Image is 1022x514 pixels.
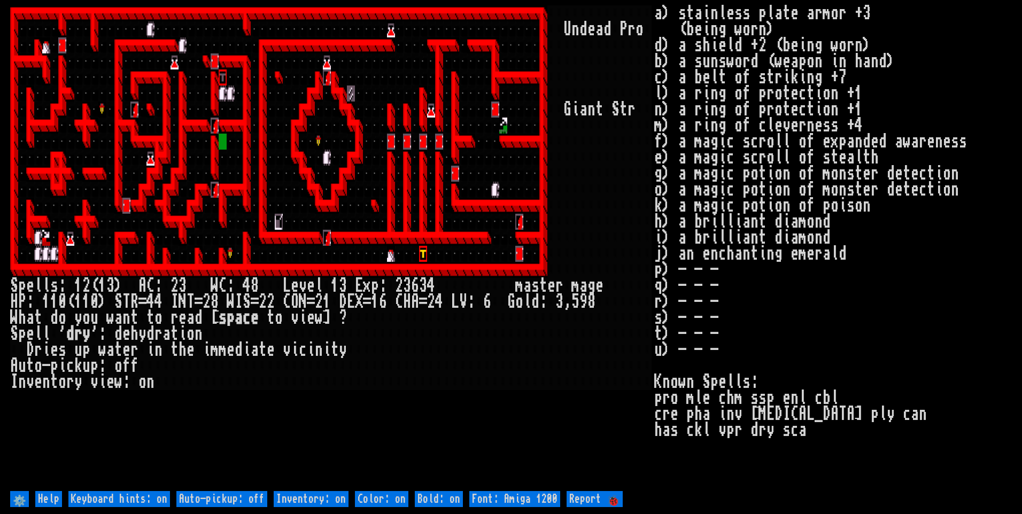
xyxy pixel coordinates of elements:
[42,278,50,294] div: l
[179,342,187,358] div: h
[34,278,42,294] div: l
[114,374,122,390] div: w
[283,278,291,294] div: L
[82,358,90,374] div: u
[130,326,138,342] div: h
[243,310,251,326] div: c
[34,358,42,374] div: o
[58,342,66,358] div: s
[603,21,611,37] div: d
[283,342,291,358] div: v
[363,278,371,294] div: x
[106,374,114,390] div: e
[355,491,408,507] input: Color: on
[171,342,179,358] div: t
[90,358,98,374] div: p
[42,358,50,374] div: -
[58,278,66,294] div: :
[371,294,379,310] div: 1
[555,294,563,310] div: 3
[291,310,299,326] div: v
[58,358,66,374] div: i
[587,294,595,310] div: 8
[195,326,203,342] div: n
[18,374,26,390] div: n
[243,342,251,358] div: i
[419,278,427,294] div: 3
[415,491,463,507] input: Bold: on
[187,310,195,326] div: a
[138,326,146,342] div: y
[34,374,42,390] div: e
[42,294,50,310] div: 1
[82,326,90,342] div: y
[34,326,42,342] div: l
[315,294,323,310] div: 2
[122,374,130,390] div: :
[595,21,603,37] div: a
[90,310,98,326] div: u
[347,294,355,310] div: E
[179,326,187,342] div: i
[58,294,66,310] div: 0
[122,342,130,358] div: e
[403,294,411,310] div: H
[98,342,106,358] div: w
[515,278,523,294] div: m
[427,294,435,310] div: 2
[299,278,307,294] div: v
[74,294,82,310] div: 1
[50,310,58,326] div: d
[411,294,419,310] div: A
[74,342,82,358] div: u
[203,294,211,310] div: 2
[411,278,419,294] div: 6
[483,294,491,310] div: 6
[339,294,347,310] div: D
[571,294,579,310] div: 5
[403,278,411,294] div: 3
[18,278,26,294] div: p
[243,278,251,294] div: 4
[42,326,50,342] div: l
[26,342,34,358] div: D
[146,342,154,358] div: i
[595,102,603,118] div: t
[467,294,475,310] div: :
[146,374,154,390] div: n
[26,374,34,390] div: v
[146,294,154,310] div: 4
[331,278,339,294] div: 1
[114,342,122,358] div: t
[26,326,34,342] div: e
[18,326,26,342] div: p
[427,278,435,294] div: 4
[395,294,403,310] div: C
[179,294,187,310] div: N
[10,358,18,374] div: A
[50,374,58,390] div: t
[42,342,50,358] div: i
[523,278,531,294] div: a
[98,278,106,294] div: 1
[130,342,138,358] div: r
[267,342,275,358] div: e
[379,278,387,294] div: :
[315,278,323,294] div: l
[18,310,26,326] div: h
[227,342,235,358] div: e
[50,342,58,358] div: e
[74,374,82,390] div: y
[620,102,628,118] div: t
[307,294,315,310] div: =
[66,358,74,374] div: c
[291,278,299,294] div: e
[531,278,539,294] div: s
[235,294,243,310] div: I
[106,278,114,294] div: 3
[90,326,98,342] div: '
[114,326,122,342] div: d
[34,342,42,358] div: r
[171,294,179,310] div: I
[154,326,162,342] div: r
